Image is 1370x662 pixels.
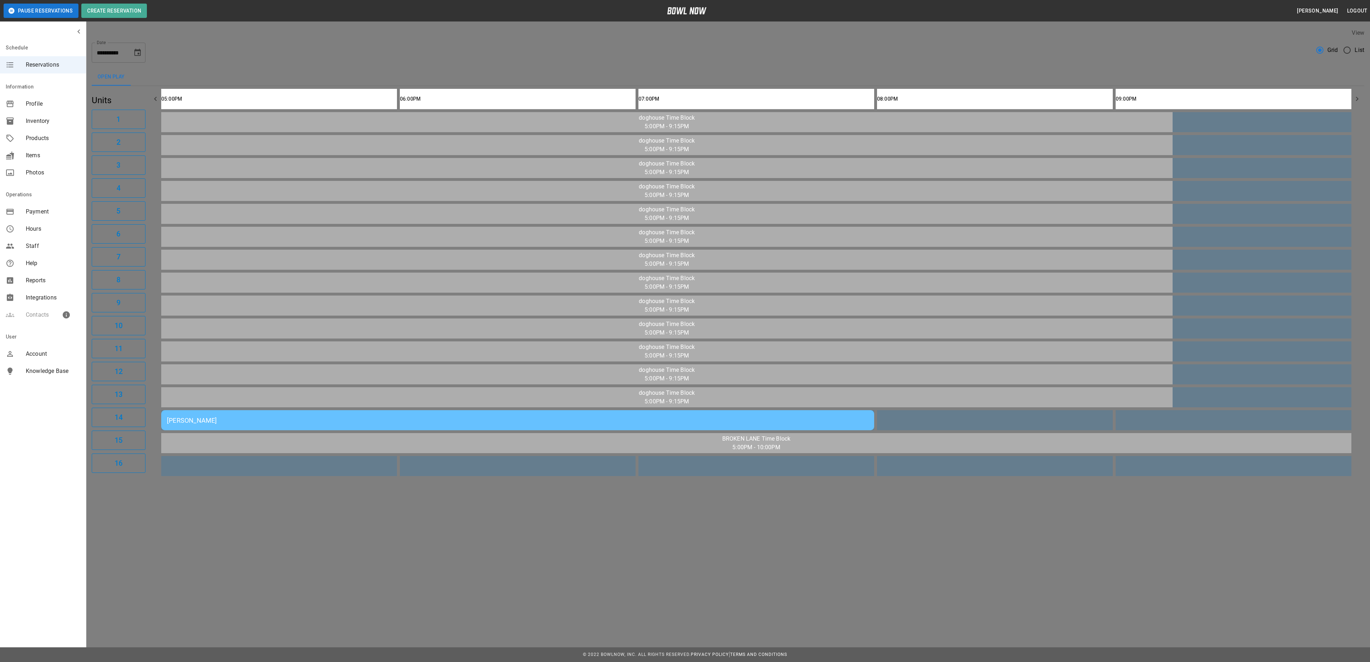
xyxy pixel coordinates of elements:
[877,89,1113,109] th: 08:00PM
[1327,46,1338,54] span: Grid
[26,276,80,285] span: Reports
[81,4,147,18] button: Create Reservation
[4,4,78,18] button: Pause Reservations
[26,151,80,160] span: Items
[116,228,120,240] h6: 6
[116,114,120,125] h6: 1
[26,350,80,358] span: Account
[115,343,123,354] h6: 11
[583,652,691,657] span: © 2022 BowlNow, Inc. All Rights Reserved.
[26,117,80,125] span: Inventory
[161,89,397,109] th: 05:00PM
[26,225,80,233] span: Hours
[26,293,80,302] span: Integrations
[116,159,120,171] h6: 3
[115,435,123,446] h6: 15
[1116,89,1351,109] th: 09:00PM
[92,95,145,106] h5: Units
[1344,4,1370,18] button: Logout
[26,100,80,108] span: Profile
[92,68,1364,86] div: inventory tabs
[26,367,80,375] span: Knowledge Base
[116,182,120,194] h6: 4
[1352,29,1364,36] label: View
[1294,4,1341,18] button: [PERSON_NAME]
[116,205,120,217] h6: 5
[116,297,120,308] h6: 9
[116,136,120,148] h6: 2
[26,259,80,268] span: Help
[130,45,145,60] button: Choose date, selected date is Aug 31, 2025
[115,366,123,377] h6: 12
[92,68,130,86] button: Open Play
[691,652,729,657] a: Privacy Policy
[26,134,80,143] span: Products
[115,320,123,331] h6: 10
[26,168,80,177] span: Photos
[26,207,80,216] span: Payment
[1355,46,1364,54] span: List
[158,86,1354,479] table: sticky table
[115,389,123,400] h6: 13
[638,89,874,109] th: 07:00PM
[667,7,706,14] img: logo
[116,251,120,263] h6: 7
[116,274,120,286] h6: 8
[115,412,123,423] h6: 14
[730,652,787,657] a: Terms and Conditions
[26,242,80,250] span: Staff
[115,457,123,469] h6: 16
[26,61,80,69] span: Reservations
[400,89,636,109] th: 06:00PM
[167,417,868,424] div: [PERSON_NAME]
